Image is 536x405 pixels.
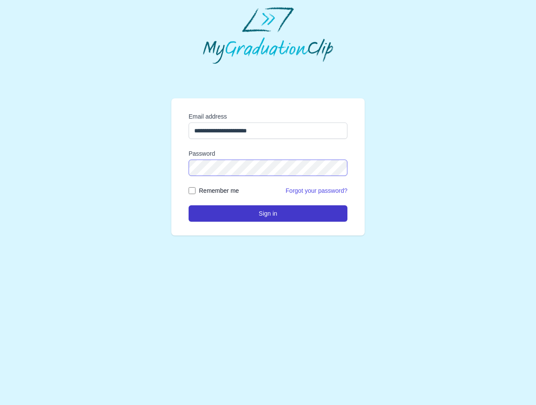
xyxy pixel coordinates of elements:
label: Password [189,149,347,158]
label: Remember me [199,186,239,195]
a: Forgot your password? [286,187,347,194]
button: Sign in [189,205,347,222]
img: MyGraduationClip [203,7,334,64]
label: Email address [189,112,347,121]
